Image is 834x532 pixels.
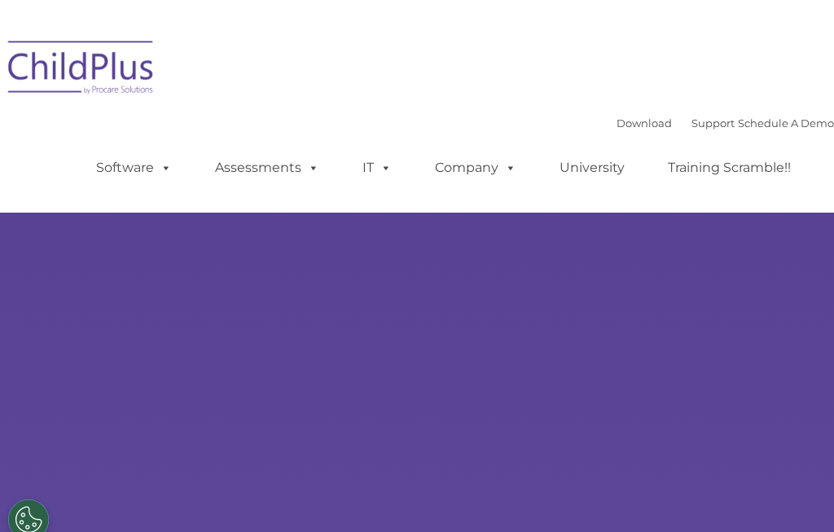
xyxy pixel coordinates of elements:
[691,100,735,113] a: Support
[346,135,408,168] a: IT
[80,135,188,168] a: Software
[617,100,672,113] a: Download
[652,135,807,168] a: Training Scramble!!
[419,135,533,168] a: Company
[617,100,834,113] font: |
[543,135,641,168] a: University
[8,483,49,524] button: Cookies Settings
[738,100,834,113] a: Schedule A Demo
[199,135,336,168] a: Assessments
